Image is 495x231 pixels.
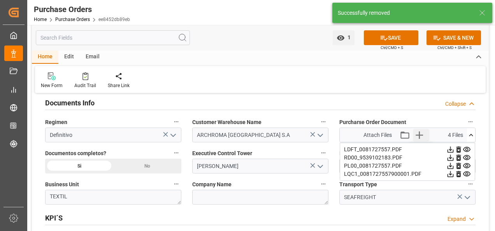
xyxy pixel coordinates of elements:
button: Executive Control Tower [318,148,328,158]
button: Documentos completos? [171,148,181,158]
button: SAVE & NEW [427,30,481,45]
input: Search Fields [36,30,190,45]
h2: Documents Info [45,98,95,108]
div: Edit [58,51,80,64]
span: Purcharse Order Document [339,118,406,126]
span: Company Name [192,180,232,189]
span: Customer Warehouse Name [192,118,262,126]
span: 1 [345,34,351,40]
a: Purchase Orders [55,17,90,22]
div: Audit Trail [74,82,96,89]
span: Regimen [45,118,67,126]
span: Attach Files [363,131,392,139]
button: Transport Type [465,179,476,189]
button: open menu [314,129,326,141]
button: open menu [461,191,473,203]
div: Home [32,51,58,64]
span: Documentos completos? [45,149,106,157]
a: Home [34,17,47,22]
button: Regimen [171,117,181,127]
span: Executive Control Tower [192,149,252,157]
div: LDFT_0081727557.PDF [344,145,471,154]
input: enter warehouse [192,128,328,142]
span: Region [339,149,357,157]
span: 4 Files [448,131,463,139]
div: Expand [448,215,466,223]
span: Ctrl/CMD + S [381,45,403,51]
div: No [113,159,181,173]
div: RD00_9539102183.PDF [344,154,471,162]
button: Purcharse Order Document [465,117,476,127]
div: PL00_0081727557.PDF [344,162,471,170]
span: Transport Type [339,180,377,189]
div: Successfully removed [338,9,472,17]
div: New Form [41,82,63,89]
button: Upload new file [413,129,430,141]
button: open menu [167,129,179,141]
div: Si [45,159,113,173]
h2: KPI´S [45,213,63,223]
span: Business Unit [45,180,79,189]
span: Ctrl/CMD + Shift + S [437,45,472,51]
button: Customer Warehouse Name [318,117,328,127]
div: Collapse [445,100,466,108]
div: Purchase Orders [34,3,130,15]
button: open menu [314,160,326,172]
textarea: TEXTIL [45,190,181,205]
div: Email [80,51,105,64]
div: LQC1_0081727557900001.PDF [344,170,471,178]
button: SAVE [364,30,418,45]
div: Share Link [108,82,130,89]
button: open menu [333,30,355,45]
button: Company Name [318,179,328,189]
button: Business Unit [171,179,181,189]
